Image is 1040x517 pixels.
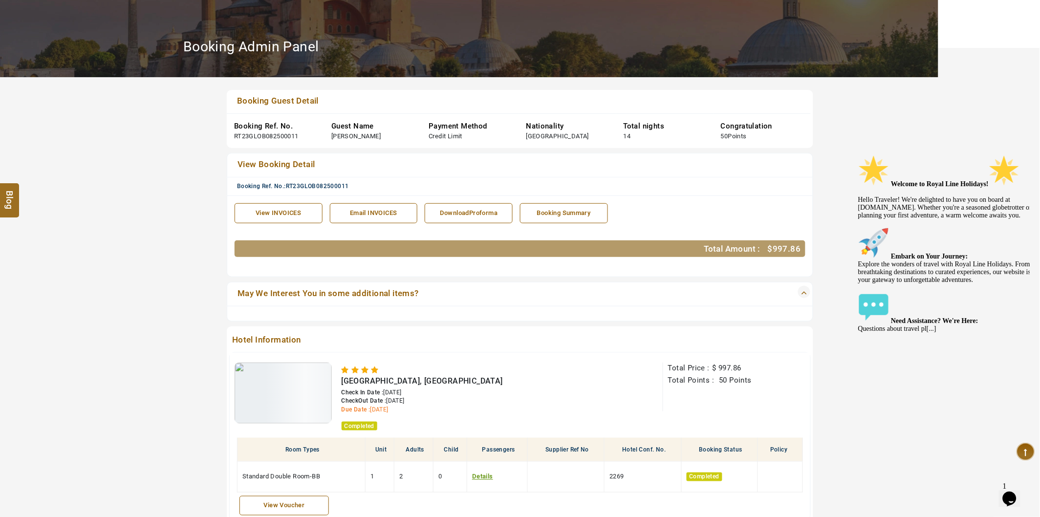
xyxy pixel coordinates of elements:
span: 997.86 [773,244,801,254]
div: View INVOICES [240,209,317,218]
th: Adults [394,438,433,462]
th: Passengers [467,438,528,462]
span: View Booking Detail [238,159,315,169]
div: RT23GLOB082500011 [234,132,299,141]
div: [GEOGRAPHIC_DATA] [526,132,589,141]
div: Total nights [624,121,706,131]
span: 0 [438,473,442,480]
div: Congratulation [721,121,803,131]
span: [DATE] [384,389,402,396]
div: Payment Method [429,121,511,131]
a: May We Interest You in some additional items? [235,287,748,301]
img: :speech_balloon: [4,141,35,172]
th: Unit [366,438,394,462]
div: Booking Summary [525,209,603,218]
th: Hotel Conf. No. [605,438,681,462]
div: Credit Limit [429,132,462,141]
span: [GEOGRAPHIC_DATA], [GEOGRAPHIC_DATA] [342,376,503,386]
span: Blog [3,191,16,199]
span: 50 [721,132,728,140]
th: Booking Status [681,438,758,462]
strong: Need Assistance? We're Here: [37,166,124,173]
h2: Booking Admin Panel [183,38,319,55]
th: Room Types [238,438,366,462]
span: 997.86 [719,364,741,372]
span: Hotel Information [229,334,753,347]
span: Policy [770,446,787,453]
div: 14 [624,132,631,141]
span: [DATE] [387,397,405,404]
span: Completed [342,422,378,431]
a: Details [472,473,493,480]
img: :rocket: [4,76,35,108]
a: View INVOICES [235,203,323,223]
span: Points [728,132,747,140]
span: Total Amount : [704,244,761,254]
a: Booking Guest Detail [234,95,749,108]
iframe: chat widget [854,151,1030,473]
span: 2269 [609,473,624,480]
span: Standard Double Room-BB [242,473,320,480]
span: $ [712,364,716,372]
span: [DATE] [370,406,389,413]
span: 1 [370,473,374,480]
img: :star2: [4,4,35,35]
span: RT23GLOB082500011 [286,183,349,190]
div: Nationality [526,121,609,131]
strong: Welcome to Royal Line Holidays! [37,29,166,37]
div: Booking Ref. No. [234,121,317,131]
a: Booking Summary [520,203,608,223]
div: [PERSON_NAME] [331,132,381,141]
img: 1-ThumbNail.jpg [235,363,332,424]
div: Booking Ref. No.: [237,182,810,191]
span: Check In Date : [342,389,384,396]
th: Child [433,438,467,462]
div: 🌟 Welcome to Royal Line Holidays!🌟Hello Traveler! We're delighted to have you on board at [DOMAIN... [4,4,180,182]
span: Total Points : [668,376,715,385]
span: 2 [399,473,403,480]
a: Email INVOICES [330,203,418,223]
span: CheckOut Date : [342,397,387,404]
span: $ [768,244,773,254]
th: Supplier Ref No [528,438,605,462]
span: Total Price : [668,364,710,372]
img: :star2: [134,4,166,35]
div: View Voucher [245,501,324,511]
strong: Embark on Your Journey: [37,102,114,109]
a: View Voucher [239,496,329,516]
a: DownloadProforma [425,203,513,223]
span: Hello Traveler! We're delighted to have you on board at [DOMAIN_NAME]. Whether you're a seasoned ... [4,29,178,181]
span: 50 Points [719,376,752,385]
div: Guest Name [331,121,414,131]
span: Completed [687,473,723,481]
span: Due Date : [342,406,370,413]
iframe: chat widget [999,478,1030,507]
